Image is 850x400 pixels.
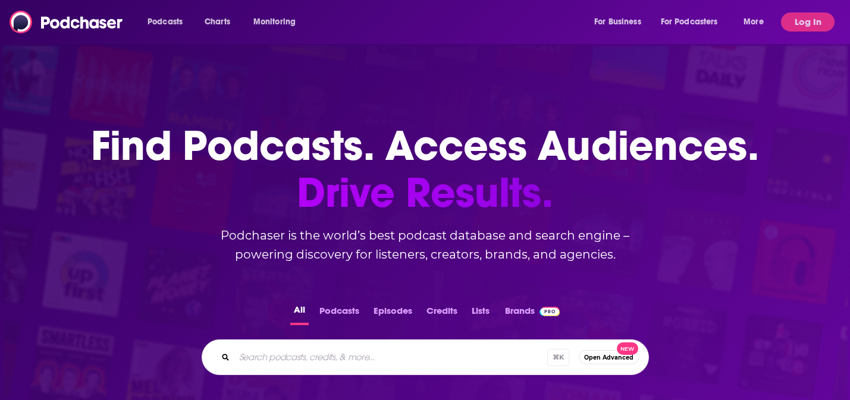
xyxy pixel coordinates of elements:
button: Credits [423,302,461,325]
a: Charts [197,12,237,32]
button: open menu [653,12,735,32]
span: Drive Results. [91,169,759,216]
span: Open Advanced [584,354,633,361]
button: All [290,302,309,325]
span: More [744,14,764,30]
span: For Business [594,14,641,30]
button: Open AdvancedNew [579,350,639,364]
button: Episodes [370,302,416,325]
span: ⌘ K [547,349,569,366]
button: open menu [586,12,656,32]
a: BrandsPodchaser Pro [505,302,560,325]
img: Podchaser Pro [540,307,560,316]
span: New [617,342,638,355]
button: open menu [245,12,311,32]
span: Monitoring [253,14,296,30]
h1: Find Podcasts. Access Audiences. [91,122,759,216]
span: For Podcasters [661,14,718,30]
img: Podchaser - Follow, Share and Rate Podcasts [10,11,124,33]
div: Search podcasts, credits, & more... [202,339,649,375]
span: Podcasts [148,14,183,30]
button: Lists [468,302,493,325]
button: open menu [735,12,779,32]
button: open menu [139,12,198,32]
span: Charts [205,14,230,30]
h2: Podchaser is the world’s best podcast database and search engine – powering discovery for listene... [187,226,663,264]
input: Search podcasts, credits, & more... [234,348,547,367]
button: Podcasts [316,302,363,325]
button: Log In [781,12,835,32]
